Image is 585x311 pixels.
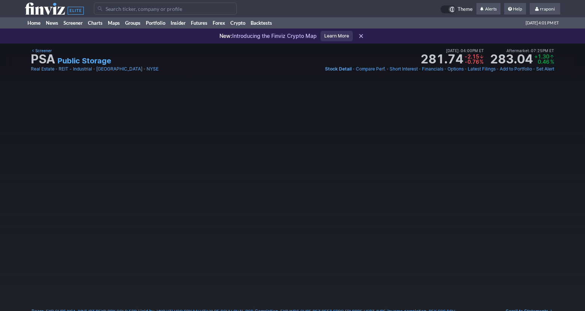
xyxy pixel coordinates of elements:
strong: 281.74 [420,53,463,65]
td: +1.30 [534,54,549,59]
span: • [464,65,467,73]
a: Short Interest [390,65,418,73]
a: Add to Portfolio [500,65,532,73]
a: Help [504,3,526,15]
a: Groups [122,17,143,29]
span: • [529,48,531,53]
a: Latest Filings [468,65,496,73]
a: Compare Perf. [356,65,385,73]
td: -2.15 [465,54,479,59]
a: Learn More [320,31,353,41]
span: • [55,65,58,73]
a: Charts [85,17,105,29]
span: New: [219,33,232,39]
span: Stock Detail [325,66,352,72]
a: Financials [422,65,443,73]
a: Forex [210,17,228,29]
a: Theme [440,5,473,14]
a: Set Alert [536,65,554,73]
a: Portfolio [143,17,168,29]
input: Search [94,3,237,15]
a: Stock Detail [325,65,352,73]
a: News [43,17,61,29]
a: Options [447,65,464,73]
a: Insider [168,17,188,29]
span: Compare Perf. [356,66,385,72]
span: • [352,65,355,73]
a: Real Estate [31,65,54,73]
span: Aftermarket 07:25PM ET [506,47,554,54]
td: % [549,59,554,65]
a: Crypto [228,17,248,29]
td: 0.46 [534,59,549,65]
a: rraponi [530,3,560,15]
span: • [143,65,146,73]
span: • [419,65,421,73]
span: • [496,65,499,73]
span: rraponi [540,6,555,12]
span: Latest Filings [468,66,496,72]
span: • [459,48,461,53]
a: Screener [31,47,52,54]
strong: 283.04 [490,53,533,65]
span: Theme [458,5,473,14]
a: REIT - Industrial [59,65,92,73]
span: [DATE] 04:00PM ET [446,47,484,54]
td: -0.76 [465,59,479,65]
a: Screener [61,17,85,29]
a: Home [25,17,43,29]
p: Introducing the Finviz Crypto Map [219,32,317,40]
span: [DATE] 4:01 PM ET [526,17,559,29]
span: • [386,65,389,73]
span: • [444,65,447,73]
a: Public Storage [57,56,111,66]
span: • [93,65,95,73]
span: • [533,65,535,73]
a: Backtests [248,17,275,29]
a: NYSE [147,65,159,73]
h1: PSA [31,53,55,65]
a: Alerts [476,3,500,15]
a: Futures [188,17,210,29]
a: [GEOGRAPHIC_DATA] [96,65,142,73]
a: Maps [105,17,122,29]
td: % [479,59,484,65]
